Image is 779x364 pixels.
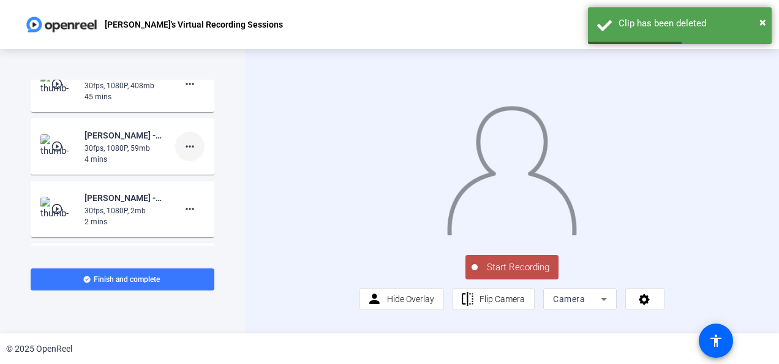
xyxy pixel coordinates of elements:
[40,134,77,159] img: thumb-nail
[31,268,214,290] button: Finish and complete
[478,260,559,275] span: Start Recording
[446,98,578,235] img: overlay
[85,205,167,216] div: 30fps, 1080P, 2mb
[105,17,283,32] p: [PERSON_NAME]'s Virtual Recording Sessions
[51,203,66,215] mat-icon: play_circle_outline
[40,197,77,221] img: thumb-nail
[85,91,167,102] div: 45 mins
[24,12,99,37] img: OpenReel logo
[553,294,585,304] span: Camera
[51,140,66,153] mat-icon: play_circle_outline
[51,78,66,90] mat-icon: play_circle_outline
[85,143,167,154] div: 30fps, 1080P, 59mb
[183,139,197,154] mat-icon: more_horiz
[183,202,197,216] mat-icon: more_horiz
[85,216,167,227] div: 2 mins
[759,13,766,31] button: Close
[85,191,167,205] div: [PERSON_NAME] -ANPL6330-[PERSON_NAME]-s Virtual Recording Sessions-1759893038161-screen
[453,288,535,310] button: Flip Camera
[183,77,197,91] mat-icon: more_horiz
[480,294,525,304] span: Flip Camera
[359,288,444,310] button: Hide Overlay
[759,15,766,29] span: ×
[387,294,434,304] span: Hide Overlay
[619,17,762,31] div: Clip has been deleted
[85,80,167,91] div: 30fps, 1080P, 408mb
[465,255,559,279] button: Start Recording
[85,128,167,143] div: [PERSON_NAME] -ANPL6330-[PERSON_NAME]-s Virtual Recording Sessions-1759893194008-screen
[40,72,77,96] img: thumb-nail
[460,292,475,307] mat-icon: flip
[85,154,167,165] div: 4 mins
[709,333,723,348] mat-icon: accessibility
[367,292,382,307] mat-icon: person
[6,343,72,355] div: © 2025 OpenReel
[94,275,160,284] span: Finish and complete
